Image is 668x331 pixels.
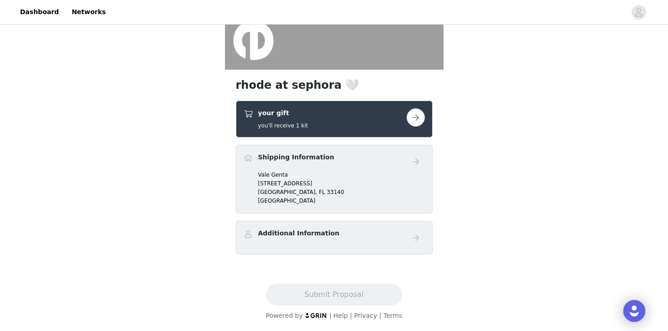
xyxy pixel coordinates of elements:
a: Terms [383,312,402,319]
p: [STREET_ADDRESS] [258,179,425,188]
div: Additional Information [236,221,433,255]
h5: you'll receive 1 kit [258,122,308,130]
span: | [329,312,331,319]
p: Vale Genta [258,171,425,179]
div: avatar [634,5,643,20]
h1: rhode at sephora 🤍 [236,77,433,93]
div: Shipping Information [236,145,433,214]
img: logo [305,312,327,318]
span: | [350,312,352,319]
h4: Additional Information [258,229,340,238]
button: Submit Proposal [266,284,402,306]
a: Networks [66,2,111,22]
a: Dashboard [15,2,64,22]
span: 33140 [327,189,344,195]
span: | [379,312,382,319]
span: Powered by [266,312,303,319]
span: [GEOGRAPHIC_DATA], [258,189,317,195]
div: your gift [236,101,433,137]
h4: Shipping Information [258,153,334,162]
p: [GEOGRAPHIC_DATA] [258,197,425,205]
span: FL [319,189,325,195]
div: Open Intercom Messenger [623,300,645,322]
a: Help [333,312,348,319]
h4: your gift [258,108,308,118]
a: Privacy [354,312,377,319]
